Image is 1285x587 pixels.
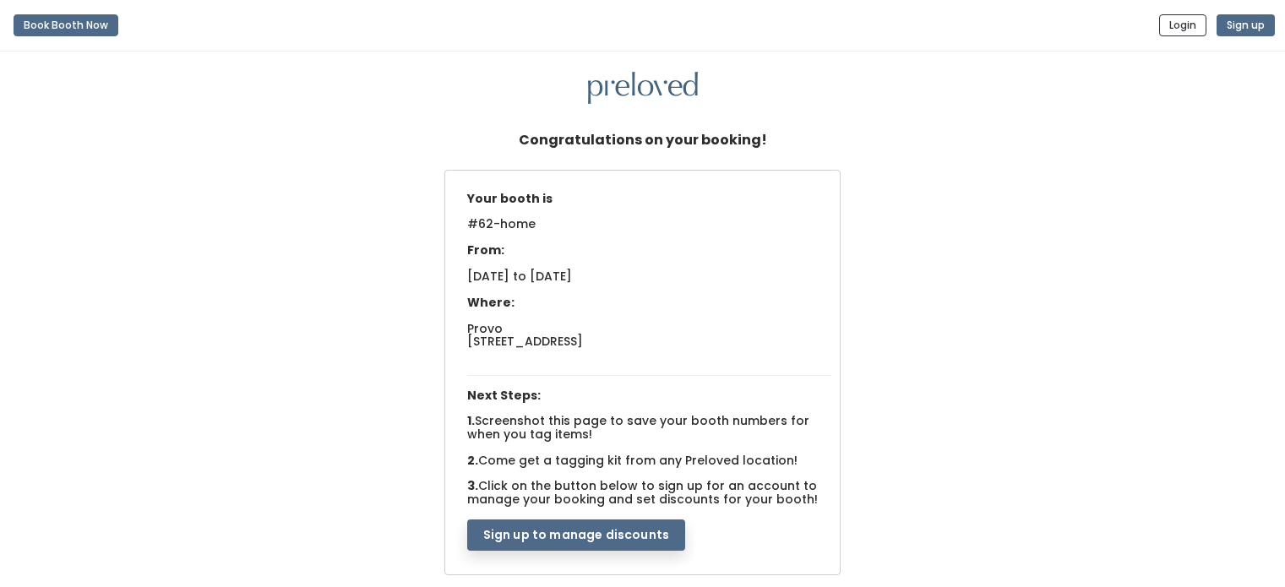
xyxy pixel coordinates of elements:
h5: Congratulations on your booking! [519,124,767,156]
span: [DATE] to [DATE] [467,268,572,285]
span: Your booth is [467,190,553,207]
button: Sign up [1217,14,1275,36]
button: Sign up to manage discounts [467,519,685,552]
span: #62-home [467,215,536,242]
span: Where: [467,294,515,311]
a: Sign up to manage discounts [467,525,685,542]
img: preloved logo [588,72,698,105]
span: From: [467,242,504,258]
button: Login [1159,14,1206,36]
button: Book Booth Now [14,14,118,36]
a: Book Booth Now [14,7,118,44]
span: Provo [STREET_ADDRESS] [467,320,583,350]
div: 1. 2. 3. [459,184,841,552]
span: Next Steps: [467,387,541,404]
span: Screenshot this page to save your booth numbers for when you tag items! [467,412,809,442]
span: Click on the button below to sign up for an account to manage your booking and set discounts for ... [467,477,818,507]
span: Come get a tagging kit from any Preloved location! [478,452,798,469]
